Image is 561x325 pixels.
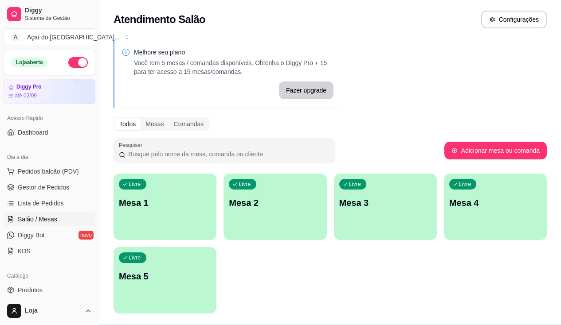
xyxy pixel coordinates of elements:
[18,247,31,255] span: KDS
[126,150,330,159] input: Pesquisar
[25,307,81,315] span: Loja
[4,150,95,164] div: Dia a dia
[4,196,95,210] a: Lista de Pedidos
[27,33,120,42] div: Açaí do [GEOGRAPHIC_DATA] ...
[4,300,95,321] button: Loja
[4,269,95,283] div: Catálogo
[4,283,95,297] a: Produtos
[4,4,95,25] a: DiggySistema de Gestão
[18,128,48,137] span: Dashboard
[18,286,43,294] span: Produtos
[68,57,88,68] button: Alterar Status
[459,181,471,188] p: Livre
[4,180,95,194] a: Gestor de Pedidos
[11,58,48,67] div: Loja aberta
[4,244,95,258] a: KDS
[4,164,95,178] button: Pedidos balcão (PDV)
[449,197,541,209] p: Mesa 4
[15,92,37,99] article: até 02/09
[114,174,216,240] button: LivreMesa 1
[4,79,95,104] a: Diggy Proaté 02/09
[349,181,361,188] p: Livre
[481,11,547,28] button: Configurações
[18,183,69,192] span: Gestor de Pedidos
[16,84,42,90] article: Diggy Pro
[25,7,92,15] span: Diggy
[25,15,92,22] span: Sistema de Gestão
[134,58,333,76] p: Você tem 5 mesas / comandas disponíveis. Obtenha o Diggy Pro + 15 para ter acesso a 15 mesas/coma...
[4,111,95,125] div: Acesso Rápido
[444,174,547,240] button: LivreMesa 4
[4,228,95,242] a: Diggy Botnovo
[279,81,333,99] button: Fazer upgrade
[11,33,20,42] span: A
[4,125,95,139] a: Dashboard
[18,199,64,208] span: Lista de Pedidos
[129,181,141,188] p: Livre
[229,197,321,209] p: Mesa 2
[114,118,141,130] div: Todos
[141,118,169,130] div: Mesas
[114,12,205,27] h2: Atendimento Salão
[114,247,216,313] button: LivreMesa 5
[334,174,437,240] button: LivreMesa 3
[444,142,547,159] button: Adicionar mesa ou comanda
[4,28,95,46] button: Select a team
[129,254,141,261] p: Livre
[169,118,209,130] div: Comandas
[18,231,45,240] span: Diggy Bot
[119,141,145,149] label: Pesquisar
[18,215,57,224] span: Salão / Mesas
[134,48,333,57] p: Melhore seu plano
[119,270,211,282] p: Mesa 5
[224,174,326,240] button: LivreMesa 2
[239,181,251,188] p: Livre
[119,197,211,209] p: Mesa 1
[4,212,95,226] a: Salão / Mesas
[18,167,79,176] span: Pedidos balcão (PDV)
[339,197,432,209] p: Mesa 3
